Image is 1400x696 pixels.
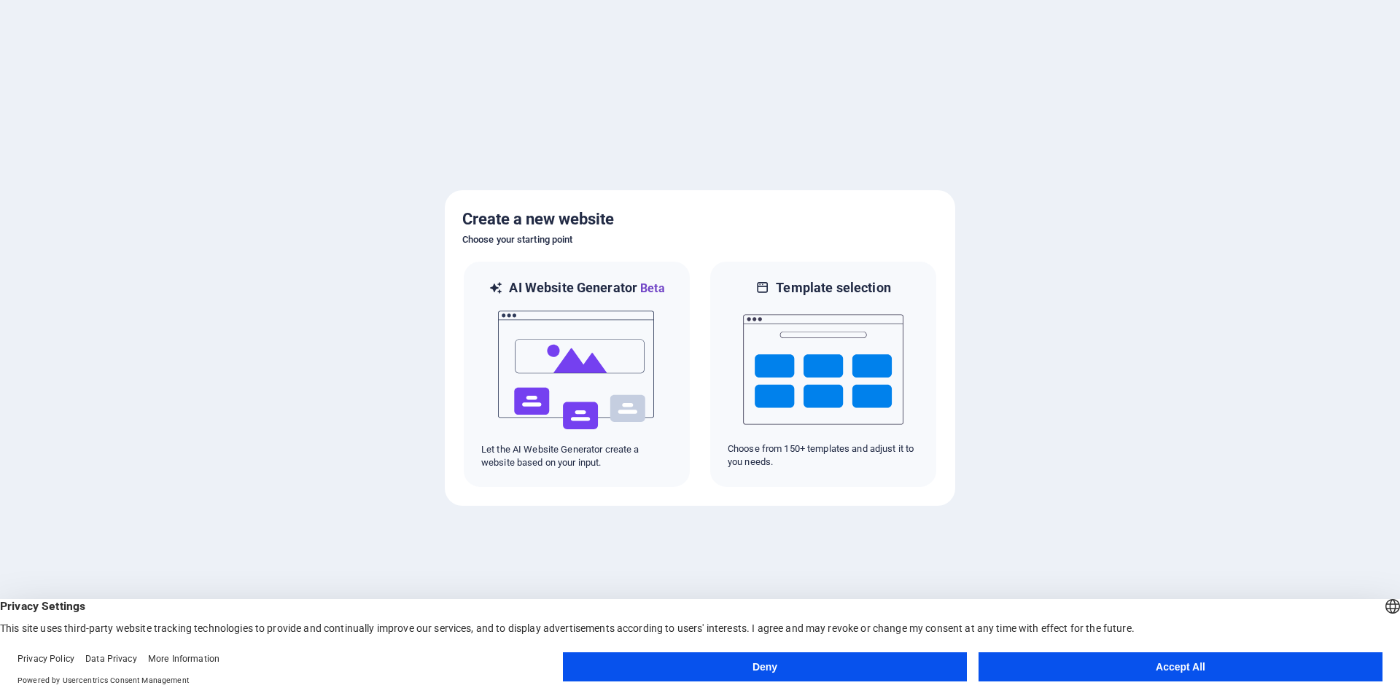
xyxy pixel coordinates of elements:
[497,297,657,443] img: ai
[637,281,665,295] span: Beta
[481,443,672,469] p: Let the AI Website Generator create a website based on your input.
[728,442,919,469] p: Choose from 150+ templates and adjust it to you needs.
[462,208,938,231] h5: Create a new website
[709,260,938,488] div: Template selectionChoose from 150+ templates and adjust it to you needs.
[509,279,664,297] h6: AI Website Generator
[462,231,938,249] h6: Choose your starting point
[462,260,691,488] div: AI Website GeneratorBetaaiLet the AI Website Generator create a website based on your input.
[776,279,890,297] h6: Template selection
